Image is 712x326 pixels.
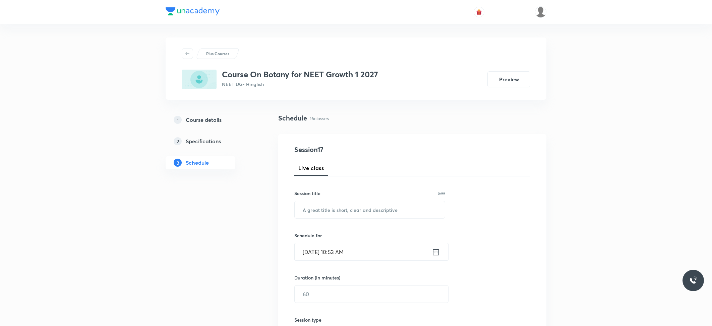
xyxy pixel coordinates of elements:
button: avatar [474,7,484,17]
img: 05EA9668-3358-4592-8CC0-5444EDFA9AE5_plus.png [182,70,217,89]
p: 0/99 [438,192,445,195]
p: 3 [174,159,182,167]
p: 2 [174,137,182,145]
h6: Schedule for [294,232,445,239]
h6: Session type [294,316,321,323]
h3: Course On Botany for NEET Growth 1 2027 [222,70,378,79]
img: Company Logo [166,7,220,15]
img: ttu [689,276,697,284]
h6: Duration (in minutes) [294,274,340,281]
button: Preview [487,71,530,87]
h6: Session title [294,190,320,197]
p: 1 [174,116,182,124]
p: 16 classes [310,115,329,122]
a: 2Specifications [166,135,257,148]
h4: Schedule [278,113,307,123]
h5: Schedule [186,159,209,167]
h5: Specifications [186,137,221,145]
p: Plus Courses [206,51,229,57]
h5: Course details [186,116,222,124]
input: A great title is short, clear and descriptive [295,201,445,218]
span: Live class [298,164,324,172]
a: Company Logo [166,7,220,17]
a: 1Course details [166,113,257,127]
p: NEET UG • Hinglish [222,81,378,88]
h4: Session 17 [294,145,417,155]
img: Divya tyagi [535,6,546,18]
img: avatar [476,9,482,15]
input: 60 [295,286,448,303]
